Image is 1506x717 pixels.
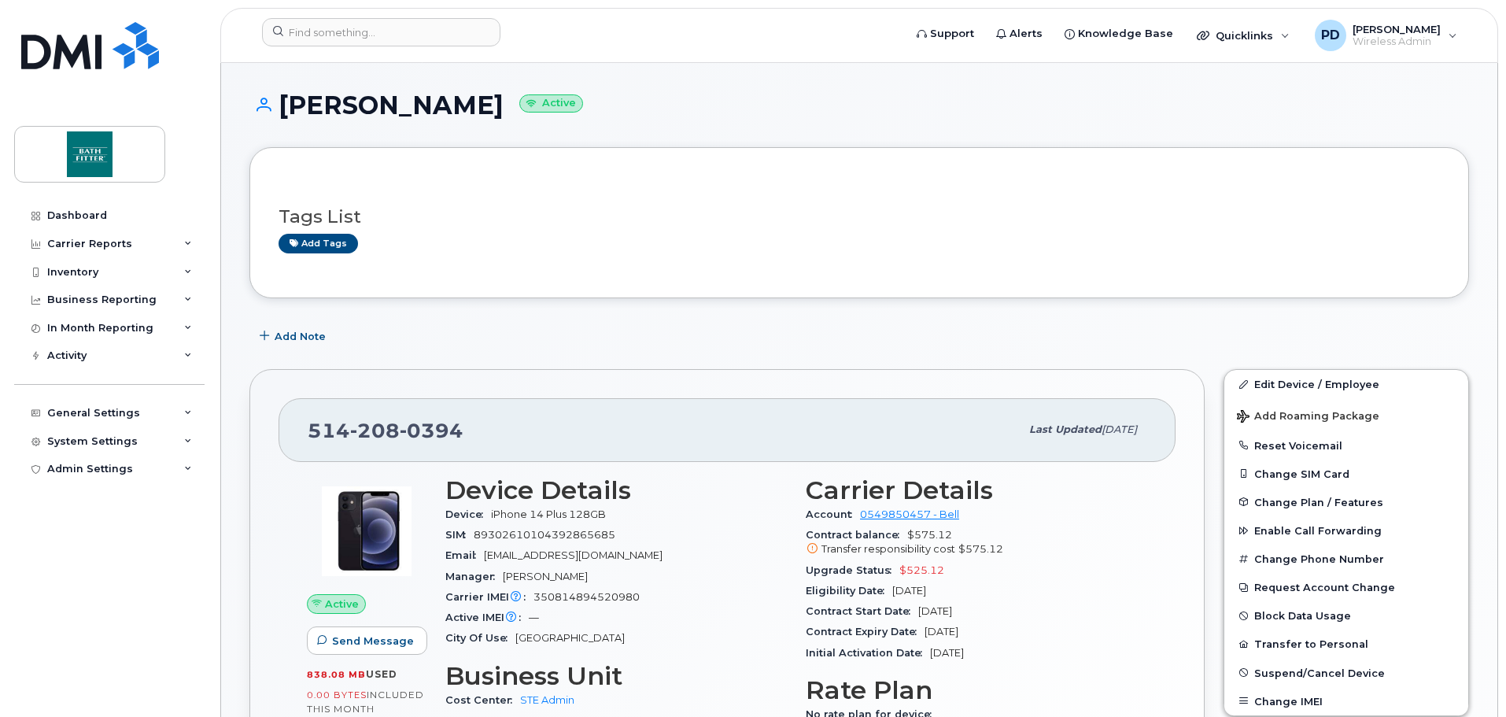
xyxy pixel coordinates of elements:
[249,91,1469,119] h1: [PERSON_NAME]
[1237,410,1379,425] span: Add Roaming Package
[445,662,787,690] h3: Business Unit
[806,605,918,617] span: Contract Start Date
[930,647,964,659] span: [DATE]
[1254,667,1385,678] span: Suspend/Cancel Device
[1224,659,1468,687] button: Suspend/Cancel Device
[1254,496,1383,508] span: Change Plan / Features
[445,632,515,644] span: City Of Use
[1224,601,1468,630] button: Block Data Usage
[806,529,907,541] span: Contract balance
[1224,431,1468,460] button: Reset Voicemail
[366,668,397,680] span: used
[307,689,367,700] span: 0.00 Bytes
[529,612,539,623] span: —
[503,571,588,582] span: [PERSON_NAME]
[249,322,339,350] button: Add Note
[806,585,892,597] span: Eligibility Date
[892,585,926,597] span: [DATE]
[806,508,860,520] span: Account
[821,543,955,555] span: Transfer responsibility cost
[515,632,625,644] span: [GEOGRAPHIC_DATA]
[445,549,484,561] span: Email
[308,419,463,442] span: 514
[806,647,930,659] span: Initial Activation Date
[445,571,503,582] span: Manager
[445,508,491,520] span: Device
[806,676,1147,704] h3: Rate Plan
[1224,630,1468,658] button: Transfer to Personal
[1102,423,1137,435] span: [DATE]
[279,234,358,253] a: Add tags
[400,419,463,442] span: 0394
[307,626,427,655] button: Send Message
[445,476,787,504] h3: Device Details
[307,669,366,680] span: 838.08 MB
[1224,545,1468,573] button: Change Phone Number
[958,543,1003,555] span: $575.12
[1224,460,1468,488] button: Change SIM Card
[1224,488,1468,516] button: Change Plan / Features
[445,529,474,541] span: SIM
[806,626,925,638] span: Contract Expiry Date
[491,508,606,520] span: iPhone 14 Plus 128GB
[533,591,640,603] span: 350814894520980
[899,564,944,576] span: $525.12
[350,419,400,442] span: 208
[325,597,359,612] span: Active
[474,529,615,541] span: 89302610104392865685
[1224,370,1468,398] a: Edit Device / Employee
[1254,525,1382,537] span: Enable Call Forwarding
[860,508,959,520] a: 0549850457 - Bell
[445,694,520,706] span: Cost Center
[918,605,952,617] span: [DATE]
[319,484,414,578] img: image20231002-3703462-trllhy.jpeg
[925,626,958,638] span: [DATE]
[307,689,424,715] span: included this month
[806,564,899,576] span: Upgrade Status
[445,591,533,603] span: Carrier IMEI
[445,612,529,623] span: Active IMEI
[806,476,1147,504] h3: Carrier Details
[484,549,663,561] span: [EMAIL_ADDRESS][DOMAIN_NAME]
[275,329,326,344] span: Add Note
[332,634,414,649] span: Send Message
[1224,573,1468,601] button: Request Account Change
[1224,687,1468,715] button: Change IMEI
[1224,516,1468,545] button: Enable Call Forwarding
[1029,423,1102,435] span: Last updated
[1224,399,1468,431] button: Add Roaming Package
[279,207,1440,227] h3: Tags List
[806,529,1147,557] span: $575.12
[519,94,583,113] small: Active
[520,694,574,706] a: STE Admin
